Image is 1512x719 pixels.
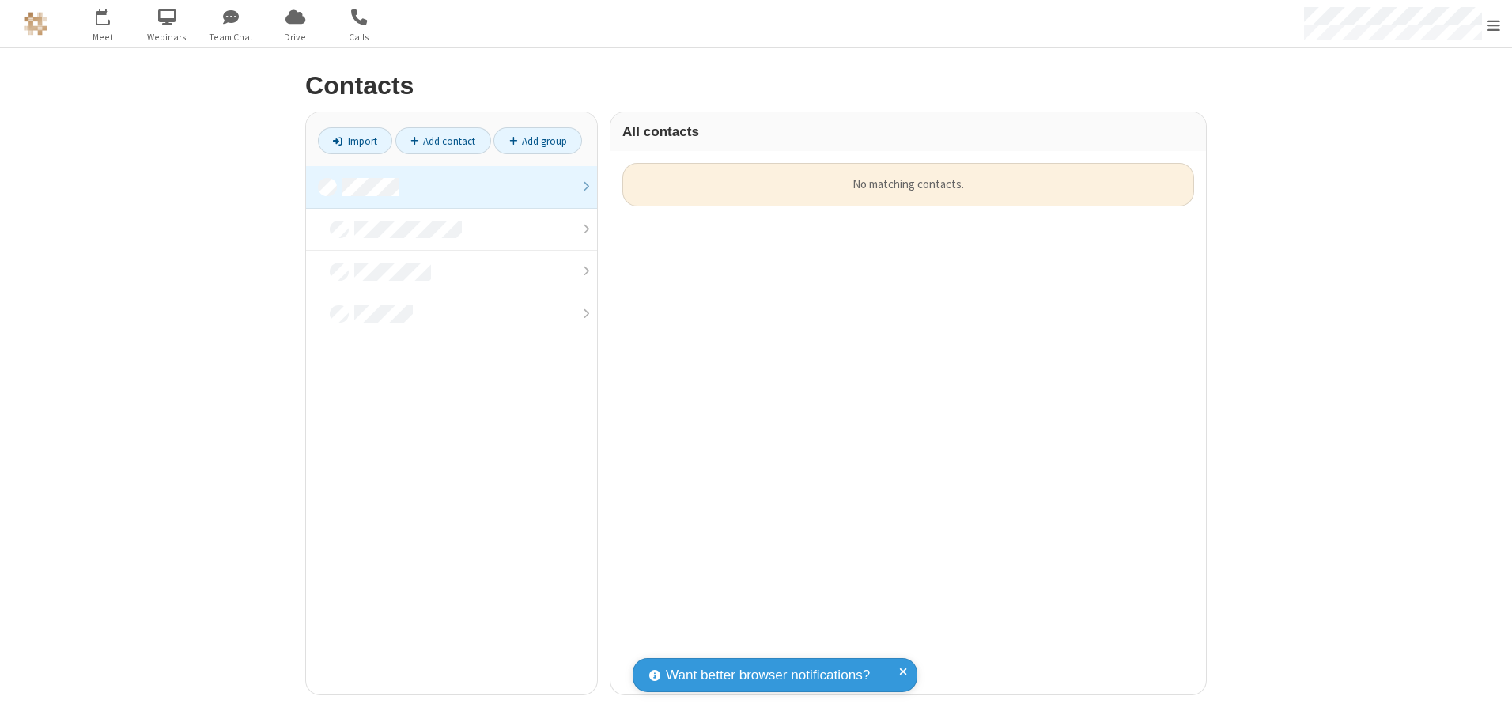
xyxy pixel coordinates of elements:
[138,30,197,44] span: Webinars
[305,72,1207,100] h2: Contacts
[74,30,133,44] span: Meet
[318,127,392,154] a: Import
[202,30,261,44] span: Team Chat
[266,30,325,44] span: Drive
[395,127,491,154] a: Add contact
[330,30,389,44] span: Calls
[107,9,117,21] div: 1
[666,665,870,686] span: Want better browser notifications?
[493,127,582,154] a: Add group
[24,12,47,36] img: QA Selenium DO NOT DELETE OR CHANGE
[610,151,1206,694] div: grid
[622,124,1194,139] h3: All contacts
[622,163,1194,206] div: No matching contacts.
